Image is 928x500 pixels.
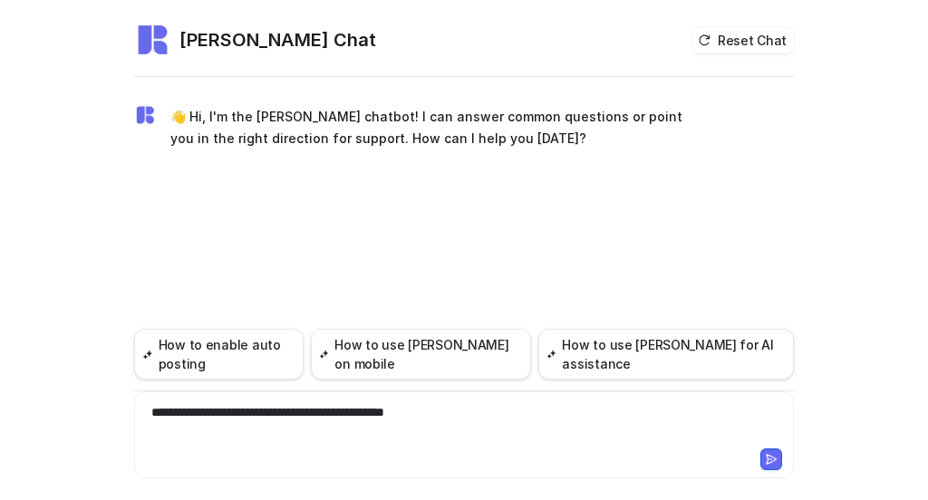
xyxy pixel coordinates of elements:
img: Widget [134,22,170,58]
button: How to use [PERSON_NAME] for AI assistance [538,329,794,380]
button: How to use [PERSON_NAME] on mobile [311,329,531,380]
p: 👋 Hi, I'm the [PERSON_NAME] chatbot! I can answer common questions or point you in the right dire... [170,106,701,149]
button: Reset Chat [692,27,794,53]
button: How to enable auto posting [134,329,304,380]
img: Widget [134,104,156,126]
h2: [PERSON_NAME] Chat [179,27,376,53]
